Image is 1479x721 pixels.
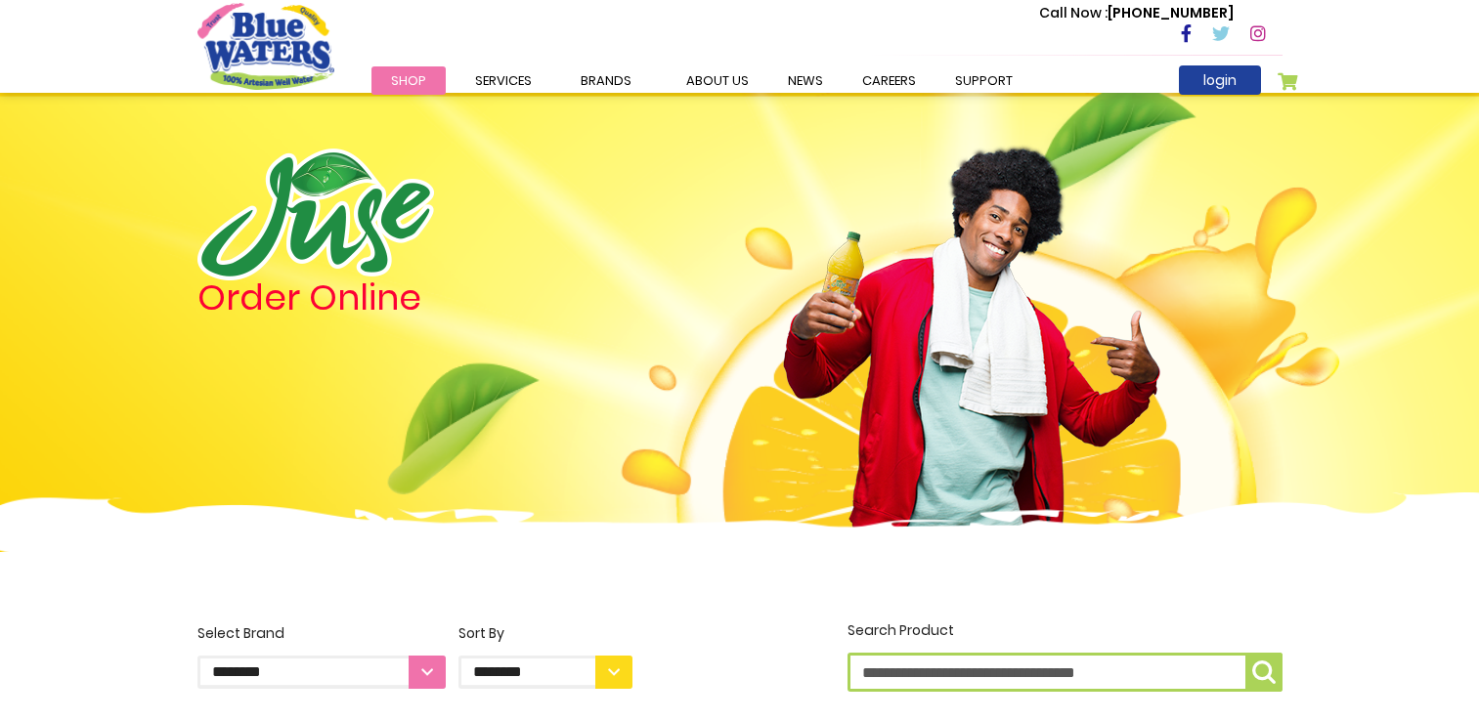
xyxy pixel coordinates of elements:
a: News [768,66,843,95]
label: Search Product [848,620,1283,692]
a: store logo [197,3,334,89]
h4: Order Online [197,280,632,316]
a: about us [667,66,768,95]
img: search-icon.png [1252,660,1276,684]
a: Brands [561,66,651,95]
a: Shop [371,66,446,95]
a: login [1179,65,1261,95]
input: Search Product [848,653,1283,692]
a: support [935,66,1032,95]
span: Shop [391,71,426,90]
select: Select Brand [197,656,446,689]
img: man.png [781,112,1162,530]
span: Services [475,71,532,90]
img: logo [197,148,434,280]
span: Brands [581,71,631,90]
label: Select Brand [197,623,446,689]
button: Search Product [1245,653,1283,692]
span: Call Now : [1039,3,1108,22]
p: [PHONE_NUMBER] [1039,3,1234,23]
div: Sort By [458,623,632,644]
select: Sort By [458,656,632,689]
a: careers [843,66,935,95]
a: Services [456,66,551,95]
